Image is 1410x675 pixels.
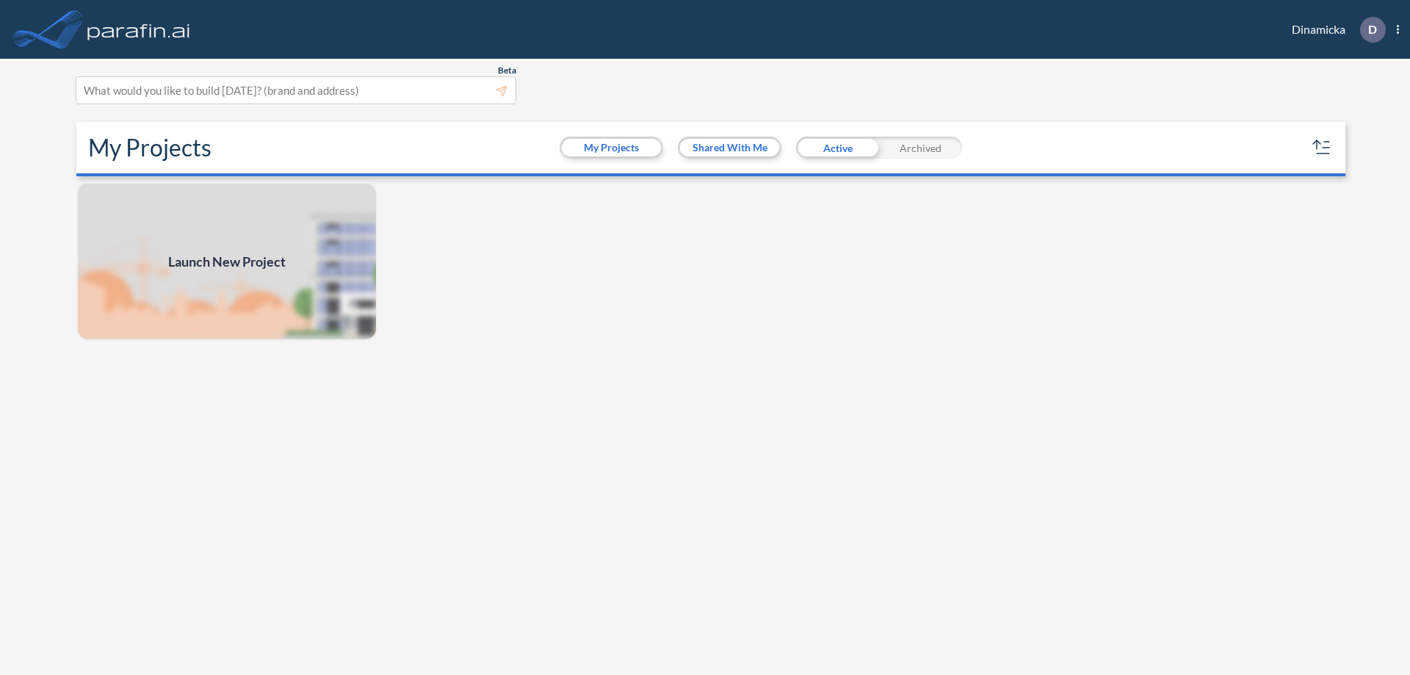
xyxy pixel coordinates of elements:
[879,137,962,159] div: Archived
[680,139,779,156] button: Shared With Me
[498,65,516,76] span: Beta
[76,182,377,341] a: Launch New Project
[1270,17,1399,43] div: Dinamicka
[796,137,879,159] div: Active
[168,252,286,272] span: Launch New Project
[84,15,193,44] img: logo
[1368,23,1377,36] p: D
[562,139,661,156] button: My Projects
[88,134,211,162] h2: My Projects
[1310,136,1334,159] button: sort
[76,182,377,341] img: add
